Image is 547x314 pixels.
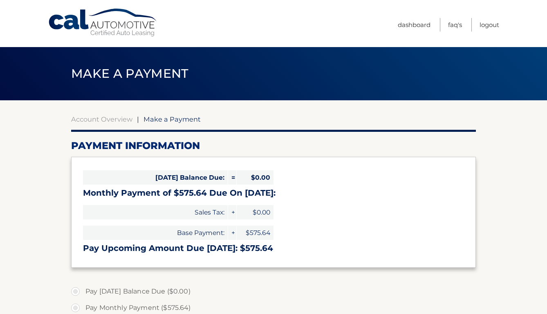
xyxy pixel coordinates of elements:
[71,140,476,152] h2: Payment Information
[237,205,273,219] span: $0.00
[83,226,228,240] span: Base Payment:
[448,18,462,32] a: FAQ's
[228,226,236,240] span: +
[228,205,236,219] span: +
[480,18,499,32] a: Logout
[83,170,228,185] span: [DATE] Balance Due:
[237,170,273,185] span: $0.00
[48,8,158,37] a: Cal Automotive
[228,170,236,185] span: =
[143,115,201,123] span: Make a Payment
[237,226,273,240] span: $575.64
[398,18,430,32] a: Dashboard
[83,205,228,219] span: Sales Tax:
[71,66,188,81] span: Make a Payment
[137,115,139,123] span: |
[83,243,464,253] h3: Pay Upcoming Amount Due [DATE]: $575.64
[71,115,132,123] a: Account Overview
[83,188,464,198] h3: Monthly Payment of $575.64 Due On [DATE]:
[71,283,476,300] label: Pay [DATE] Balance Due ($0.00)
